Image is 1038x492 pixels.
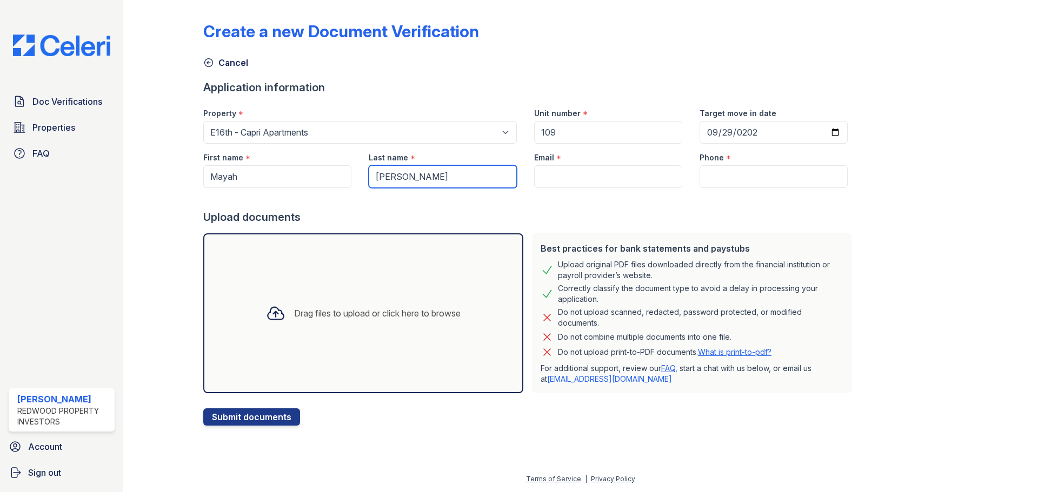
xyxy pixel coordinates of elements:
[17,406,110,427] div: Redwood Property Investors
[28,440,62,453] span: Account
[4,462,119,483] a: Sign out
[203,408,300,426] button: Submit documents
[541,363,843,385] p: For additional support, review our , start a chat with us below, or email us at
[585,475,587,483] div: |
[661,363,675,373] a: FAQ
[534,152,554,163] label: Email
[203,152,243,163] label: First name
[203,56,248,69] a: Cancel
[32,95,102,108] span: Doc Verifications
[534,108,581,119] label: Unit number
[9,117,115,138] a: Properties
[28,466,61,479] span: Sign out
[558,307,843,328] div: Do not upload scanned, redacted, password protected, or modified documents.
[32,147,50,160] span: FAQ
[294,307,461,320] div: Drag files to upload or click here to browse
[9,143,115,164] a: FAQ
[9,91,115,112] a: Doc Verifications
[203,210,856,225] div: Upload documents
[558,331,731,343] div: Do not combine multiple documents into one file.
[17,393,110,406] div: [PERSON_NAME]
[203,80,856,95] div: Application information
[558,283,843,305] div: Correctly classify the document type to avoid a delay in processing your application.
[203,108,236,119] label: Property
[541,242,843,255] div: Best practices for bank statements and paystubs
[547,374,672,383] a: [EMAIL_ADDRESS][DOMAIN_NAME]
[4,35,119,56] img: CE_Logo_Blue-a8612792a0a2168367f1c8372b55b34899dd931a85d93a1a3d3e32e68fde9ad4.png
[203,22,479,41] div: Create a new Document Verification
[698,347,771,356] a: What is print-to-pdf?
[700,152,724,163] label: Phone
[558,347,771,358] p: Do not upload print-to-PDF documents.
[558,259,843,281] div: Upload original PDF files downloaded directly from the financial institution or payroll provider’...
[700,108,776,119] label: Target move in date
[4,436,119,457] a: Account
[526,475,581,483] a: Terms of Service
[32,121,75,134] span: Properties
[369,152,408,163] label: Last name
[591,475,635,483] a: Privacy Policy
